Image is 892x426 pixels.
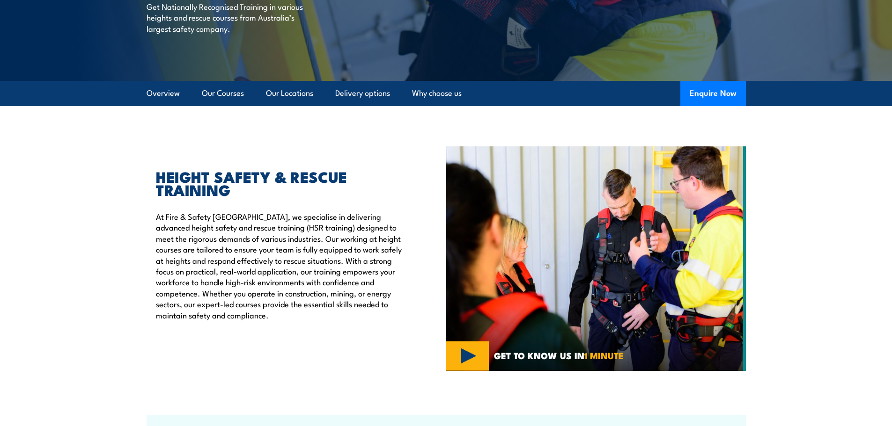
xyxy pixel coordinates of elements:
a: Our Locations [266,81,313,106]
a: Our Courses [202,81,244,106]
a: Why choose us [412,81,462,106]
h2: HEIGHT SAFETY & RESCUE TRAINING [156,170,403,196]
button: Enquire Now [680,81,746,106]
span: GET TO KNOW US IN [494,351,624,360]
strong: 1 MINUTE [584,348,624,362]
p: At Fire & Safety [GEOGRAPHIC_DATA], we specialise in delivering advanced height safety and rescue... [156,211,403,320]
a: Delivery options [335,81,390,106]
p: Get Nationally Recognised Training in various heights and rescue courses from Australia’s largest... [147,1,317,34]
img: Fire & Safety Australia offer working at heights courses and training [446,146,746,371]
a: Overview [147,81,180,106]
